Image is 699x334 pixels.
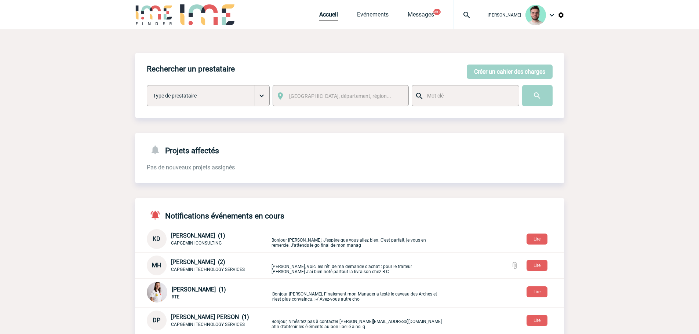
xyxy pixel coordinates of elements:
[425,91,512,100] input: Mot clé
[152,262,161,269] span: MH
[147,261,444,268] a: MH [PERSON_NAME] (2) CAPGEMINI TECHNOLOGY SERVICES [PERSON_NAME], Voici les réf. de ma demande d'...
[147,282,271,304] div: Conversation privée : Client - Agence
[171,322,245,327] span: CAPGEMINI TECHNOLOGY SERVICES
[172,294,179,300] span: RTE
[319,11,338,21] a: Accueil
[147,282,167,302] img: 130205-0.jpg
[171,241,222,246] span: CAPGEMINI CONSULTING
[272,257,444,274] p: [PERSON_NAME], Voici les réf. de ma demande d'achat : pour le traiteur [PERSON_NAME] J'ai bien no...
[357,11,389,21] a: Evénements
[153,317,160,324] span: DP
[147,229,270,249] div: Conversation privée : Client - Agence
[172,286,226,293] span: [PERSON_NAME] (1)
[272,312,444,329] p: Bonjour, N'hésitez pas à contacter [PERSON_NAME][EMAIL_ADDRESS][DOMAIN_NAME] afin d'obtenir les é...
[521,288,553,295] a: Lire
[527,315,547,326] button: Lire
[408,11,434,21] a: Messages
[147,164,235,171] span: Pas de nouveaux projets assignés
[521,316,553,323] a: Lire
[527,260,547,271] button: Lire
[147,144,219,155] h4: Projets affectés
[488,12,521,18] span: [PERSON_NAME]
[147,311,270,330] div: Conversation privée : Client - Agence
[433,9,441,15] button: 99+
[153,235,160,242] span: KD
[521,235,553,242] a: Lire
[521,261,553,268] a: Lire
[171,232,225,239] span: [PERSON_NAME] (1)
[147,316,444,323] a: DP [PERSON_NAME] PERSON (1) CAPGEMINI TECHNOLOGY SERVICES Bonjour, N'hésitez pas à contacter [PER...
[522,85,553,106] input: Submit
[147,235,444,242] a: KD [PERSON_NAME] (1) CAPGEMINI CONSULTING Bonjour [PERSON_NAME], J'espère que vous allez bien. C'...
[135,4,173,25] img: IME-Finder
[525,5,546,25] img: 121547-2.png
[171,258,225,265] span: [PERSON_NAME] (2)
[527,234,547,245] button: Lire
[147,65,235,73] h4: Rechercher un prestataire
[171,313,249,320] span: [PERSON_NAME] PERSON (1)
[272,285,445,302] p: Bonjour [PERSON_NAME], Finalement mon Manager a testé le caveau des Arches et n'est plus convainc...
[150,210,165,220] img: notifications-active-24-px-r.png
[147,210,284,220] h4: Notifications événements en cours
[147,256,270,275] div: Conversation privée : Client - Agence
[289,93,391,99] span: [GEOGRAPHIC_DATA], département, région...
[171,267,245,272] span: CAPGEMINI TECHNOLOGY SERVICES
[150,144,165,155] img: notifications-24-px-g.png
[147,289,445,296] a: [PERSON_NAME] (1) RTE Bonjour [PERSON_NAME], Finalement mon Manager a testé le caveau des Arches ...
[272,231,444,248] p: Bonjour [PERSON_NAME], J'espère que vous allez bien. C'est parfait, je vous en remercie. J'attend...
[527,286,547,297] button: Lire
